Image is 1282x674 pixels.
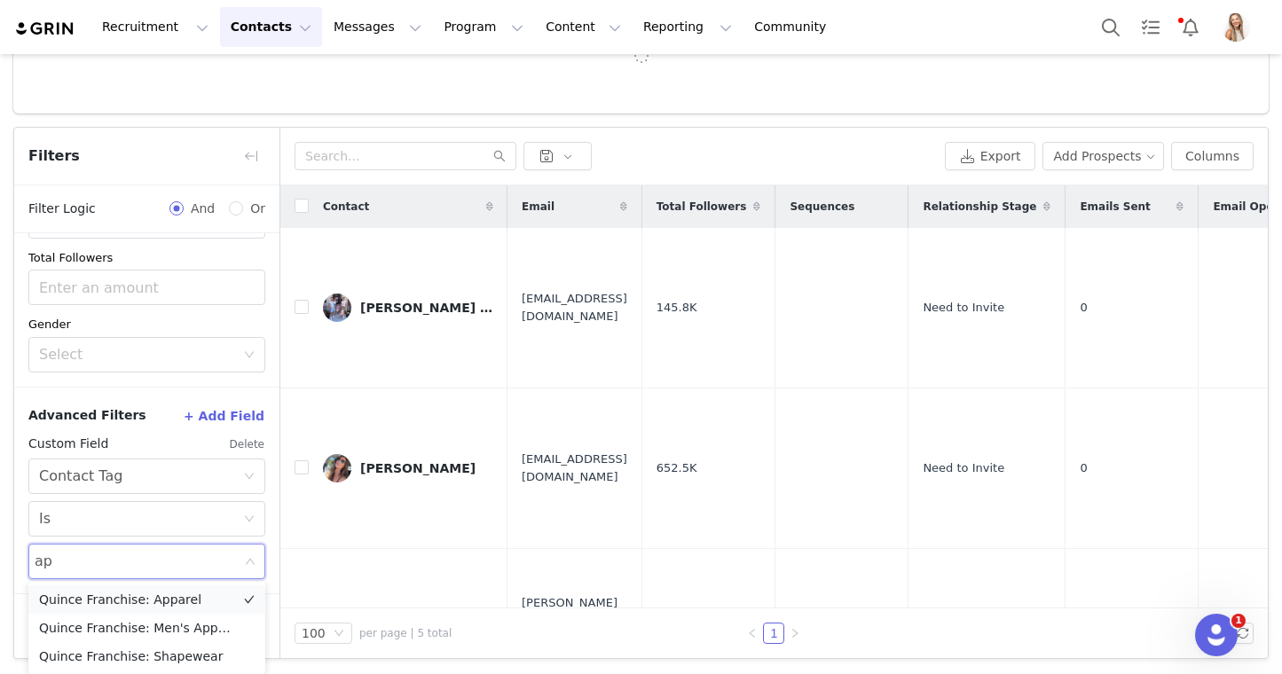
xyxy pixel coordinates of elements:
span: 652.5K [657,459,697,477]
div: Total Followers [28,249,265,267]
img: 2c4cd9be-96fc-454b-bd45-995bc35b3a25--s.jpg [323,454,351,482]
button: Recruitment [91,7,219,47]
a: [PERSON_NAME] [323,454,493,482]
i: icon: check [244,623,255,633]
button: + Add Field [183,402,265,430]
i: icon: down [244,349,255,362]
span: per page | 5 total [359,625,452,641]
i: icon: left [747,628,758,639]
button: Search [1091,7,1130,47]
input: Enter an amount [29,270,264,304]
button: Reporting [633,7,743,47]
a: Tasks [1131,7,1170,47]
span: Relationship Stage [923,199,1036,215]
a: 1 [764,623,783,643]
span: And [184,200,222,218]
span: Filter Logic [28,200,96,218]
li: Quince Franchise: Apparel [28,585,265,614]
span: 0 [1080,299,1087,317]
i: icon: down [244,471,255,483]
li: Next Page [784,623,806,644]
a: [PERSON_NAME] & [PERSON_NAME] | DaddiestoThree | RealtorHubbies [323,294,493,322]
span: [EMAIL_ADDRESS][DOMAIN_NAME] [522,451,627,485]
li: 1 [763,623,784,644]
button: Delete [229,430,265,458]
span: 0 [1080,459,1087,477]
div: Contact Tag [39,459,122,493]
span: [EMAIL_ADDRESS][DOMAIN_NAME] [522,290,627,325]
span: 145.8K [657,299,697,317]
div: Gender [28,316,265,333]
span: Or [243,200,265,218]
i: icon: check [244,594,255,605]
i: icon: down [334,628,344,640]
i: icon: check [244,651,255,662]
div: 100 [302,623,326,643]
button: Content [535,7,632,47]
span: Sequences [790,199,854,215]
button: Messages [323,7,432,47]
button: Program [433,7,534,47]
span: Custom Field [28,435,108,453]
div: Is [39,502,51,536]
i: icon: search [493,150,506,162]
button: Columns [1171,142,1254,170]
span: Need to Invite [923,299,1004,317]
i: icon: right [790,628,800,639]
div: [PERSON_NAME] [360,461,476,475]
span: Email [522,199,554,215]
li: Quince Franchise: Shapewear [28,642,265,670]
span: Emails Sent [1080,199,1150,215]
button: Add Prospects [1042,142,1165,170]
span: Contact [323,199,369,215]
input: Search... [295,142,516,170]
span: Need to Invite [923,459,1004,477]
span: 1 [1231,614,1246,628]
a: Community [743,7,845,47]
button: Contacts [220,7,322,47]
button: Profile [1211,13,1268,42]
span: Filters [28,145,80,167]
iframe: Intercom live chat [1195,614,1238,656]
li: Previous Page [742,623,763,644]
li: Quince Franchise: Men's Apparel [28,614,265,642]
span: Advanced Filters [28,406,146,425]
img: 17929302-7843-4913-ade5-5074f9427a41.jpg [323,294,351,322]
img: 22808846-06dd-4d6e-a5f5-c90265dabeaf.jpg [1222,13,1250,42]
div: [PERSON_NAME] & [PERSON_NAME] | DaddiestoThree | RealtorHubbies [360,301,493,315]
button: Export [945,142,1035,170]
img: grin logo [14,20,76,37]
i: icon: down [244,513,255,526]
button: Notifications [1171,7,1210,47]
div: Select [39,346,235,364]
span: Total Followers [657,199,747,215]
span: [PERSON_NAME][EMAIL_ADDRESS][PERSON_NAME][DOMAIN_NAME] [522,594,627,663]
